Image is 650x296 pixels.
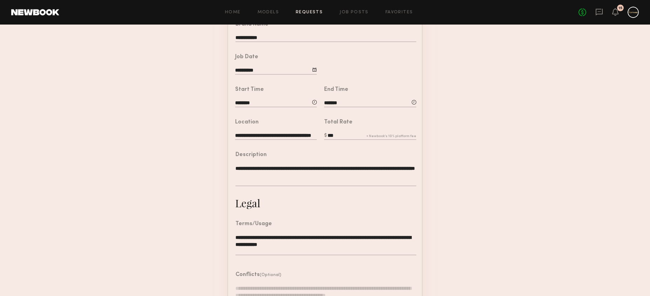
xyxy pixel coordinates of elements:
[235,87,264,93] div: Start Time
[340,10,369,15] a: Job Posts
[225,10,241,15] a: Home
[324,87,348,93] div: End Time
[235,221,272,227] div: Terms/Usage
[385,10,413,15] a: Favorites
[235,272,281,278] header: Conflicts
[235,22,268,27] div: Brand Name
[260,273,281,277] span: (Optional)
[235,152,267,158] div: Description
[618,6,622,10] div: 15
[235,54,258,60] div: Job Date
[296,10,323,15] a: Requests
[235,196,260,210] div: Legal
[324,120,353,125] div: Total Rate
[258,10,279,15] a: Models
[235,120,259,125] div: Location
